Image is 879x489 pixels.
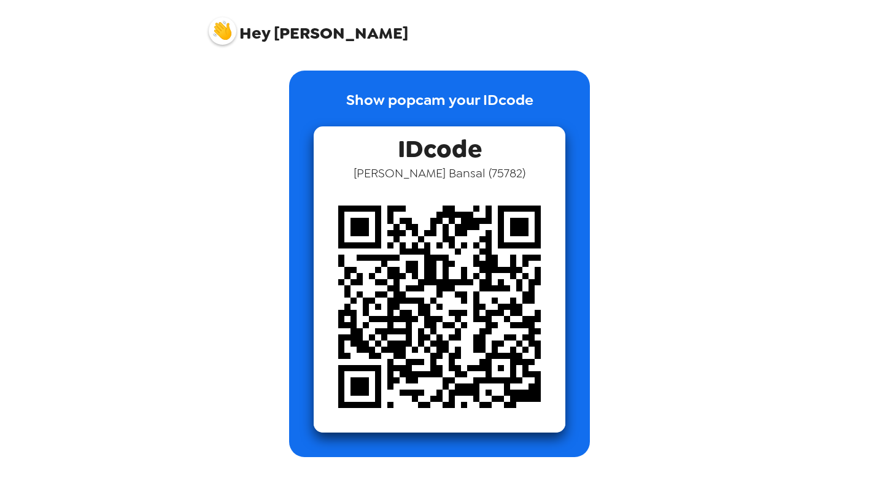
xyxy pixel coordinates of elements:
img: qr code [314,181,565,433]
img: profile pic [209,17,236,45]
span: [PERSON_NAME] [209,11,408,42]
span: IDcode [398,126,482,165]
span: Hey [239,22,270,44]
span: [PERSON_NAME] Bansal ( 75782 ) [354,165,525,181]
p: Show popcam your IDcode [346,89,533,126]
